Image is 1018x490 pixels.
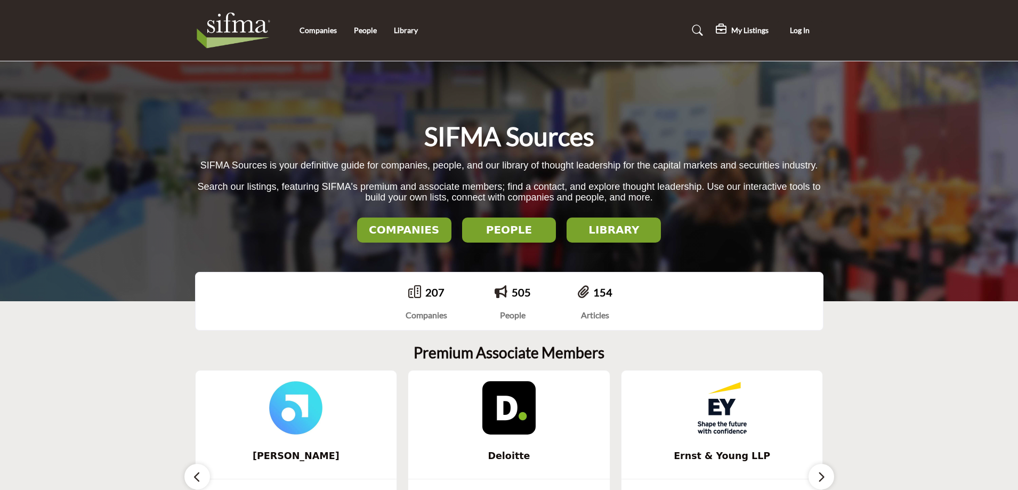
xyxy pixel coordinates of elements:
[212,442,381,470] b: Smarsh
[696,381,749,435] img: Ernst & Young LLP
[269,381,322,435] img: Smarsh
[465,223,553,236] h2: PEOPLE
[482,381,536,435] img: Deloitte
[424,442,594,470] b: Deloitte
[495,309,531,322] div: People
[424,449,594,463] span: Deloitte
[790,26,810,35] span: Log In
[682,22,710,39] a: Search
[462,218,556,243] button: PEOPLE
[195,9,278,52] img: Site Logo
[200,160,818,171] span: SIFMA Sources is your definitive guide for companies, people, and our library of thought leadersh...
[567,218,661,243] button: LIBRARY
[414,344,604,362] h2: Premium Associate Members
[408,442,610,470] a: Deloitte
[357,218,451,243] button: COMPANIES
[593,286,612,299] a: 154
[212,449,381,463] span: [PERSON_NAME]
[637,449,807,463] span: Ernst & Young LLP
[716,24,769,37] div: My Listings
[300,26,337,35] a: Companies
[354,26,377,35] a: People
[637,442,807,470] b: Ernst & Young LLP
[394,26,418,35] a: Library
[425,286,445,299] a: 207
[578,309,612,322] div: Articles
[406,309,447,322] div: Companies
[570,223,658,236] h2: LIBRARY
[512,286,531,299] a: 505
[360,223,448,236] h2: COMPANIES
[621,442,823,470] a: Ernst & Young LLP
[424,120,594,153] h1: SIFMA Sources
[197,181,820,203] span: Search our listings, featuring SIFMA's premium and associate members; find a contact, and explore...
[731,26,769,35] h5: My Listings
[196,442,397,470] a: [PERSON_NAME]
[777,21,823,41] button: Log In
